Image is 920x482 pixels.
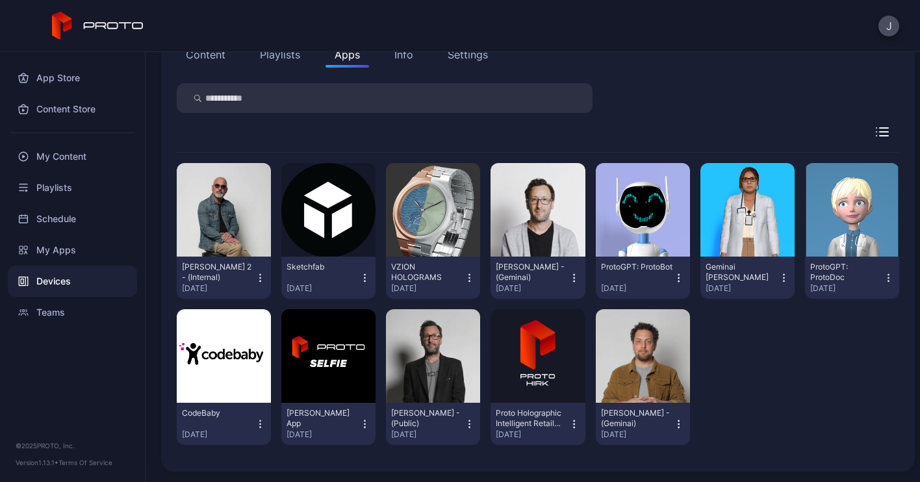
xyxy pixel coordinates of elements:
button: [PERSON_NAME] 2 - (Internal)[DATE] [182,262,266,294]
a: My Content [8,141,137,172]
div: Howie Mandel 2 - (Internal) [182,262,253,283]
div: [DATE] [706,283,778,294]
div: © 2025 PROTO, Inc. [16,440,129,451]
div: Info [394,47,413,62]
button: VZION HOLOGRAMS[DATE] [391,262,475,294]
button: J [878,16,899,36]
div: [DATE] [287,429,359,440]
a: Schedule [8,203,137,235]
div: ProtoGPT: ProtoBot [601,262,672,272]
div: Geminai Dr. Rodriguez [706,262,777,283]
button: [PERSON_NAME] - (Public)[DATE] [391,408,475,440]
span: Version 1.13.1 • [16,459,58,466]
button: [PERSON_NAME] App[DATE] [287,408,370,440]
div: [DATE] [496,283,569,294]
button: Apps [326,42,369,68]
a: App Store [8,62,137,94]
button: Info [385,42,422,68]
div: [DATE] [601,429,674,440]
button: Proto Holographic Intelligent Retail Kiosk (HIRK)[DATE] [496,408,580,440]
div: Proto Holographic Intelligent Retail Kiosk (HIRK) [496,408,567,429]
div: [DATE] [391,283,464,294]
button: Settings [439,42,497,68]
div: [DATE] [601,283,674,294]
a: Terms Of Service [58,459,112,466]
a: Playlists [8,172,137,203]
div: ProtoGPT: ProtoDoc [810,262,882,283]
div: David Nussbaum - (Geminai) [496,262,567,283]
button: ProtoGPT: ProtoDoc[DATE] [810,262,894,294]
button: Content [177,42,235,68]
div: Settings [448,47,488,62]
a: Teams [8,297,137,328]
div: [DATE] [182,283,255,294]
button: [PERSON_NAME] - (Geminai)[DATE] [601,408,685,440]
div: David N Persona - (Public) [391,408,463,429]
button: ProtoGPT: ProtoBot[DATE] [601,262,685,294]
div: [DATE] [496,429,569,440]
a: Content Store [8,94,137,125]
div: CodeBaby [182,408,253,418]
div: [DATE] [182,429,255,440]
a: My Apps [8,235,137,266]
button: CodeBaby[DATE] [182,408,266,440]
button: Playlists [251,42,309,68]
button: Geminai [PERSON_NAME][DATE] [706,262,789,294]
button: [PERSON_NAME] - (Geminai)[DATE] [496,262,580,294]
div: [DATE] [391,429,464,440]
div: Sketchfab [287,262,358,272]
a: Devices [8,266,137,297]
div: [DATE] [810,283,883,294]
div: Raffi K - (Geminai) [601,408,672,429]
div: VZION HOLOGRAMS [391,262,463,283]
button: Sketchfab[DATE] [287,262,370,294]
div: David Selfie App [287,408,358,429]
div: [DATE] [287,283,359,294]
